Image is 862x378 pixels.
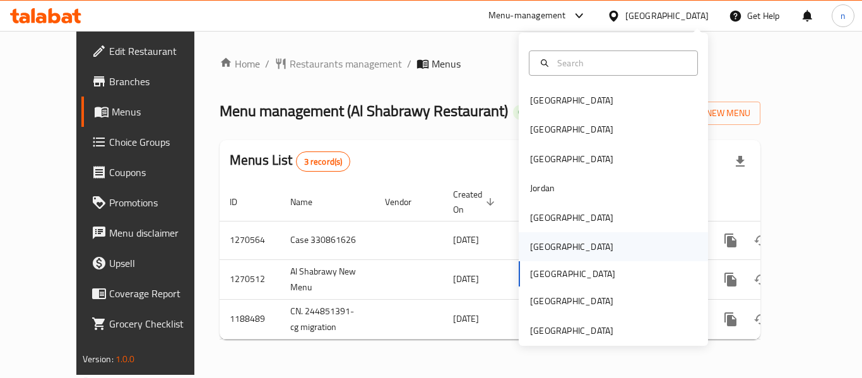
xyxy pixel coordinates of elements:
[716,225,746,256] button: more
[265,56,269,71] li: /
[407,56,411,71] li: /
[83,351,114,367] span: Version:
[220,259,280,299] td: 1270512
[81,36,220,66] a: Edit Restaurant
[275,56,402,71] a: Restaurants management
[432,56,461,71] span: Menus
[530,93,613,107] div: [GEOGRAPHIC_DATA]
[280,221,375,259] td: Case 330861626
[552,56,690,70] input: Search
[453,232,479,248] span: [DATE]
[81,248,220,278] a: Upsell
[280,259,375,299] td: Al Shabrawy New Menu
[725,146,755,177] div: Export file
[841,9,846,23] span: n
[746,304,776,334] button: Change Status
[81,309,220,339] a: Grocery Checklist
[81,127,220,157] a: Choice Groups
[663,102,760,125] button: Add New Menu
[81,218,220,248] a: Menu disclaimer
[297,156,350,168] span: 3 record(s)
[453,187,499,217] span: Created On
[530,152,613,166] div: [GEOGRAPHIC_DATA]
[109,316,210,331] span: Grocery Checklist
[112,104,210,119] span: Menus
[115,351,135,367] span: 1.0.0
[290,56,402,71] span: Restaurants management
[488,8,566,23] div: Menu-management
[453,310,479,327] span: [DATE]
[530,240,613,254] div: [GEOGRAPHIC_DATA]
[716,264,746,295] button: more
[109,286,210,301] span: Coverage Report
[109,165,210,180] span: Coupons
[746,225,776,256] button: Change Status
[530,294,613,308] div: [GEOGRAPHIC_DATA]
[230,151,350,172] h2: Menus List
[109,256,210,271] span: Upsell
[716,304,746,334] button: more
[220,97,508,125] span: Menu management ( Al Shabrawy Restaurant )
[513,105,542,120] div: Open
[530,324,613,338] div: [GEOGRAPHIC_DATA]
[109,225,210,240] span: Menu disclaimer
[513,107,542,117] span: Open
[673,105,750,121] span: Add New Menu
[530,122,613,136] div: [GEOGRAPHIC_DATA]
[453,271,479,287] span: [DATE]
[81,157,220,187] a: Coupons
[385,194,428,210] span: Vendor
[220,56,260,71] a: Home
[530,211,613,225] div: [GEOGRAPHIC_DATA]
[109,134,210,150] span: Choice Groups
[530,181,555,195] div: Jordan
[81,187,220,218] a: Promotions
[220,56,760,71] nav: breadcrumb
[280,299,375,339] td: CN. 244851391-cg migration
[109,74,210,89] span: Branches
[81,66,220,97] a: Branches
[230,194,254,210] span: ID
[81,97,220,127] a: Menus
[220,299,280,339] td: 1188489
[109,44,210,59] span: Edit Restaurant
[220,221,280,259] td: 1270564
[296,151,351,172] div: Total records count
[81,278,220,309] a: Coverage Report
[746,264,776,295] button: Change Status
[109,195,210,210] span: Promotions
[290,194,329,210] span: Name
[625,9,709,23] div: [GEOGRAPHIC_DATA]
